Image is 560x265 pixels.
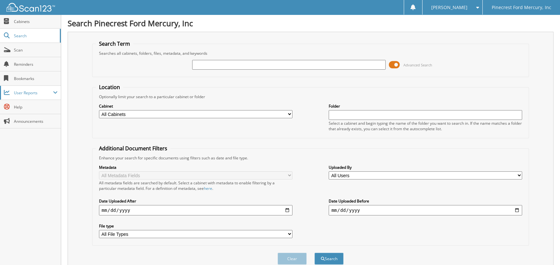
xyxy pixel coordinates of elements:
[403,63,432,67] span: Advanced Search
[99,165,292,170] label: Metadata
[204,186,212,191] a: here
[99,198,292,204] label: Date Uploaded After
[14,90,53,96] span: User Reports
[329,198,522,204] label: Date Uploaded Before
[278,253,307,265] button: Clear
[99,103,292,109] label: Cabinet
[329,103,522,109] label: Folder
[99,205,292,215] input: start
[99,180,292,191] div: All metadata fields are searched by default. Select a cabinet with metadata to enable filtering b...
[14,19,58,24] span: Cabinets
[14,104,58,110] span: Help
[96,40,133,47] legend: Search Term
[329,205,522,215] input: end
[96,84,123,91] legend: Location
[14,76,58,81] span: Bookmarks
[329,165,522,170] label: Uploaded By
[314,253,344,265] button: Search
[96,145,170,152] legend: Additional Document Filters
[431,6,467,9] span: [PERSON_NAME]
[14,119,58,124] span: Announcements
[14,33,57,39] span: Search
[14,47,58,53] span: Scan
[96,51,525,56] div: Searches all cabinets, folders, files, metadata, and keywords
[329,121,522,132] div: Select a cabinet and begin typing the name of the folder you want to search in. If the name match...
[492,6,551,9] span: Pinecrest Ford Mercury, Inc
[14,62,58,67] span: Reminders
[68,18,554,29] h1: Search Pinecrest Ford Mercury, Inc
[96,94,525,99] div: Optionally limit your search to a particular cabinet or folder
[6,3,55,12] img: scan123-logo-white.svg
[99,223,292,229] label: File type
[96,155,525,161] div: Enhance your search for specific documents using filters such as date and file type.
